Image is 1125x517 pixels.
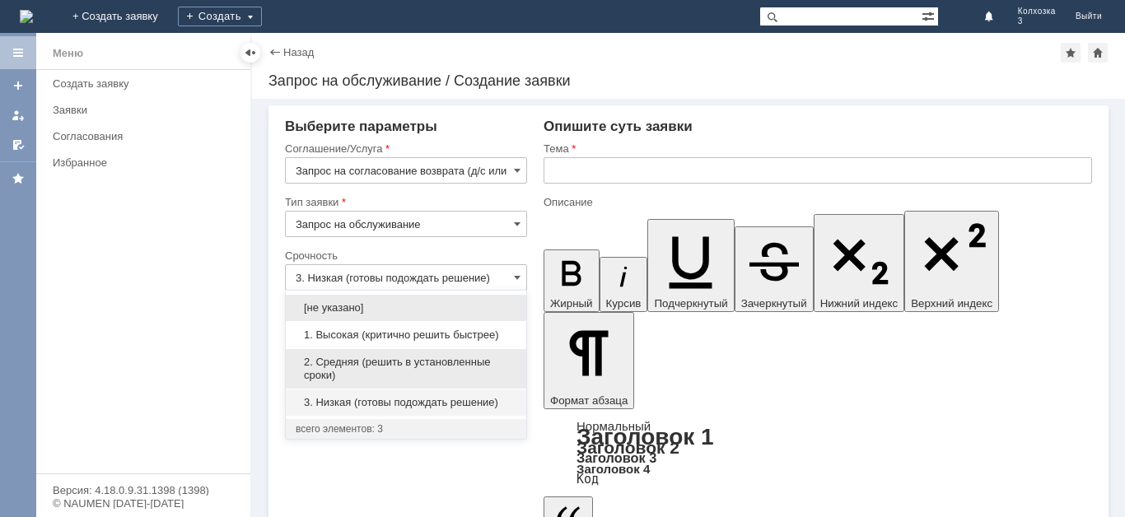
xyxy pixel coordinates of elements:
[46,123,247,149] a: Согласования
[296,356,516,382] span: 2. Средняя (решить в установленные сроки)
[606,297,642,310] span: Курсив
[911,297,992,310] span: Верхний индекс
[5,132,31,158] a: Мои согласования
[296,396,516,409] span: 3. Низкая (готовы подождать решение)
[285,197,524,207] div: Тип заявки
[53,77,240,90] div: Создать заявку
[1018,16,1056,26] span: 3
[544,119,693,134] span: Опишите суть заявки
[20,10,33,23] img: logo
[268,72,1109,89] div: Запрос на обслуживание / Создание заявки
[577,424,714,449] a: Заголовок 1
[296,422,516,435] div: всего элементов: 3
[600,257,648,312] button: Курсив
[741,297,807,310] span: Зачеркнутый
[285,250,524,261] div: Срочность
[53,498,234,509] div: © NAUMEN [DATE]-[DATE]
[544,421,1092,485] div: Формат абзаца
[820,297,899,310] span: Нижний индекс
[53,104,240,116] div: Заявки
[577,419,651,433] a: Нормальный
[550,394,628,407] span: Формат абзаца
[240,43,260,63] div: Скрыть меню
[577,472,599,487] a: Код
[285,143,524,154] div: Соглашение/Услуга
[5,72,31,99] a: Создать заявку
[647,219,734,312] button: Подчеркнутый
[1061,43,1081,63] div: Добавить в избранное
[814,214,905,312] button: Нижний индекс
[1088,43,1108,63] div: Сделать домашней страницей
[577,450,656,465] a: Заголовок 3
[178,7,262,26] div: Создать
[53,130,240,142] div: Согласования
[904,211,999,312] button: Верхний индекс
[550,297,593,310] span: Жирный
[544,312,634,409] button: Формат абзаца
[53,485,234,496] div: Версия: 4.18.0.9.31.1398 (1398)
[544,197,1089,207] div: Описание
[544,249,600,312] button: Жирный
[5,102,31,128] a: Мои заявки
[283,46,314,58] a: Назад
[296,301,516,314] span: [не указано]
[544,143,1089,154] div: Тема
[46,97,247,123] a: Заявки
[20,10,33,23] a: Перейти на домашнюю страницу
[922,7,938,23] span: Расширенный поиск
[285,119,437,134] span: Выберите параметры
[53,44,83,63] div: Меню
[53,156,222,169] div: Избранное
[654,297,727,310] span: Подчеркнутый
[46,71,247,96] a: Создать заявку
[1018,7,1056,16] span: Колхозка
[735,226,814,312] button: Зачеркнутый
[296,328,516,342] span: 1. Высокая (критично решить быстрее)
[577,462,650,476] a: Заголовок 4
[577,438,679,457] a: Заголовок 2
